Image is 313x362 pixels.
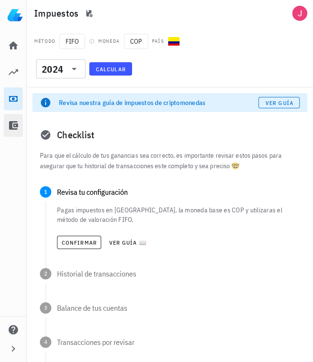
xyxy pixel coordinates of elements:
div: País [152,38,164,45]
div: Moneda [98,38,120,45]
div: Revisa tu configuración [57,188,300,196]
div: Transacciones por revisar [57,338,300,346]
span: COP [124,34,148,49]
div: 2024 [36,59,85,78]
span: FIFO [59,34,85,49]
div: CO-icon [168,36,180,47]
div: Balance de tus cuentas [57,304,300,312]
p: Para que el cálculo de tus ganancias sea correcto, es importante revisar estos pasos para asegura... [40,150,300,171]
span: Ver guía [265,99,294,106]
span: Confirmar [61,239,97,246]
span: Calcular [95,66,126,73]
div: 2024 [42,65,63,74]
div: Método [34,38,56,45]
span: 4 [40,336,51,348]
span: 1 [40,186,51,198]
h1: Impuestos [34,6,82,21]
button: Calcular [89,62,132,76]
button: Confirmar [57,236,101,249]
span: 3 [40,302,51,314]
div: avatar [292,6,307,21]
img: LedgiFi [8,8,23,23]
div: Checklist [32,120,307,150]
p: Pagas impuestos en [GEOGRAPHIC_DATA], la moneda base es COP y utilizaras el método de valoración ... [57,205,300,224]
a: Ver guía [258,97,300,108]
span: Ver guía 📖 [109,239,147,246]
div: Revisa nuestra guía de impuestos de criptomonedas [59,98,258,107]
div: Historial de transacciones [57,270,300,277]
span: 2 [40,268,51,279]
button: Ver guía 📖 [105,236,151,249]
